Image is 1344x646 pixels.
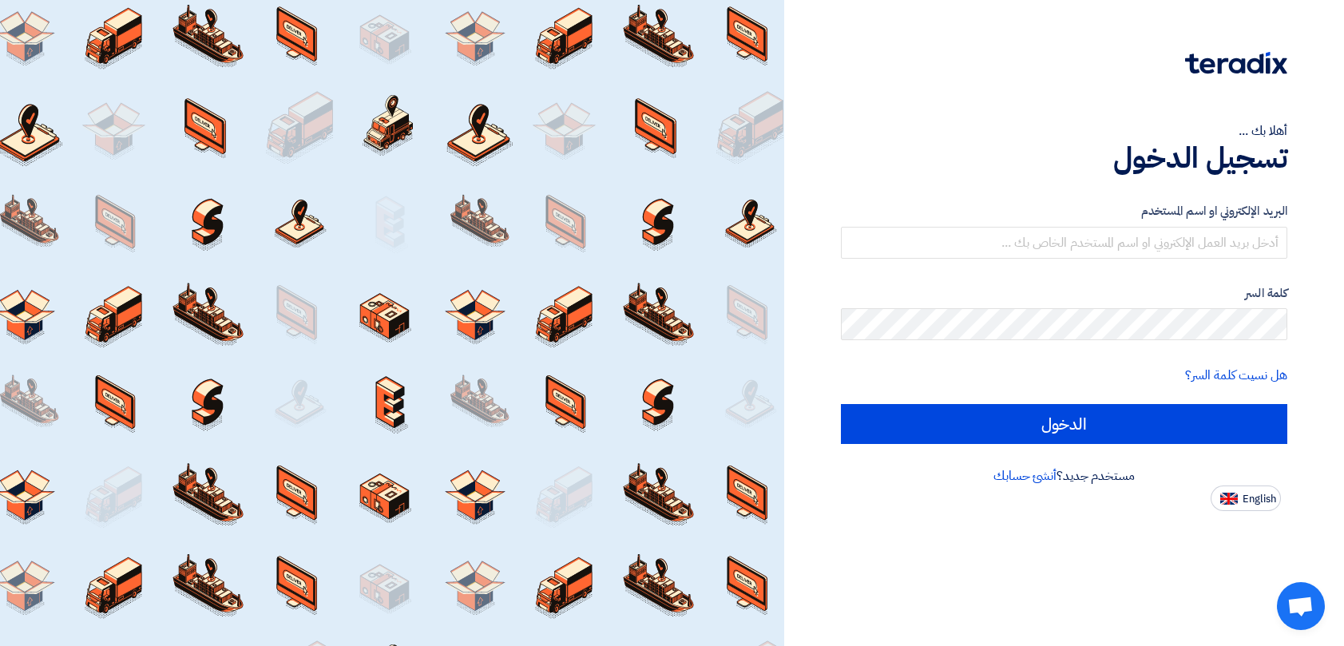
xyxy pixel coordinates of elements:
[1211,485,1281,511] button: English
[1185,366,1287,385] a: هل نسيت كلمة السر؟
[993,466,1057,485] a: أنشئ حسابك
[1277,582,1325,630] a: Open chat
[841,227,1287,259] input: أدخل بريد العمل الإلكتروني او اسم المستخدم الخاص بك ...
[841,121,1287,141] div: أهلا بك ...
[1185,52,1287,74] img: Teradix logo
[1220,493,1238,505] img: en-US.png
[841,284,1287,303] label: كلمة السر
[841,141,1287,176] h1: تسجيل الدخول
[841,202,1287,220] label: البريد الإلكتروني او اسم المستخدم
[841,466,1287,485] div: مستخدم جديد؟
[1243,493,1276,505] span: English
[841,404,1287,444] input: الدخول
